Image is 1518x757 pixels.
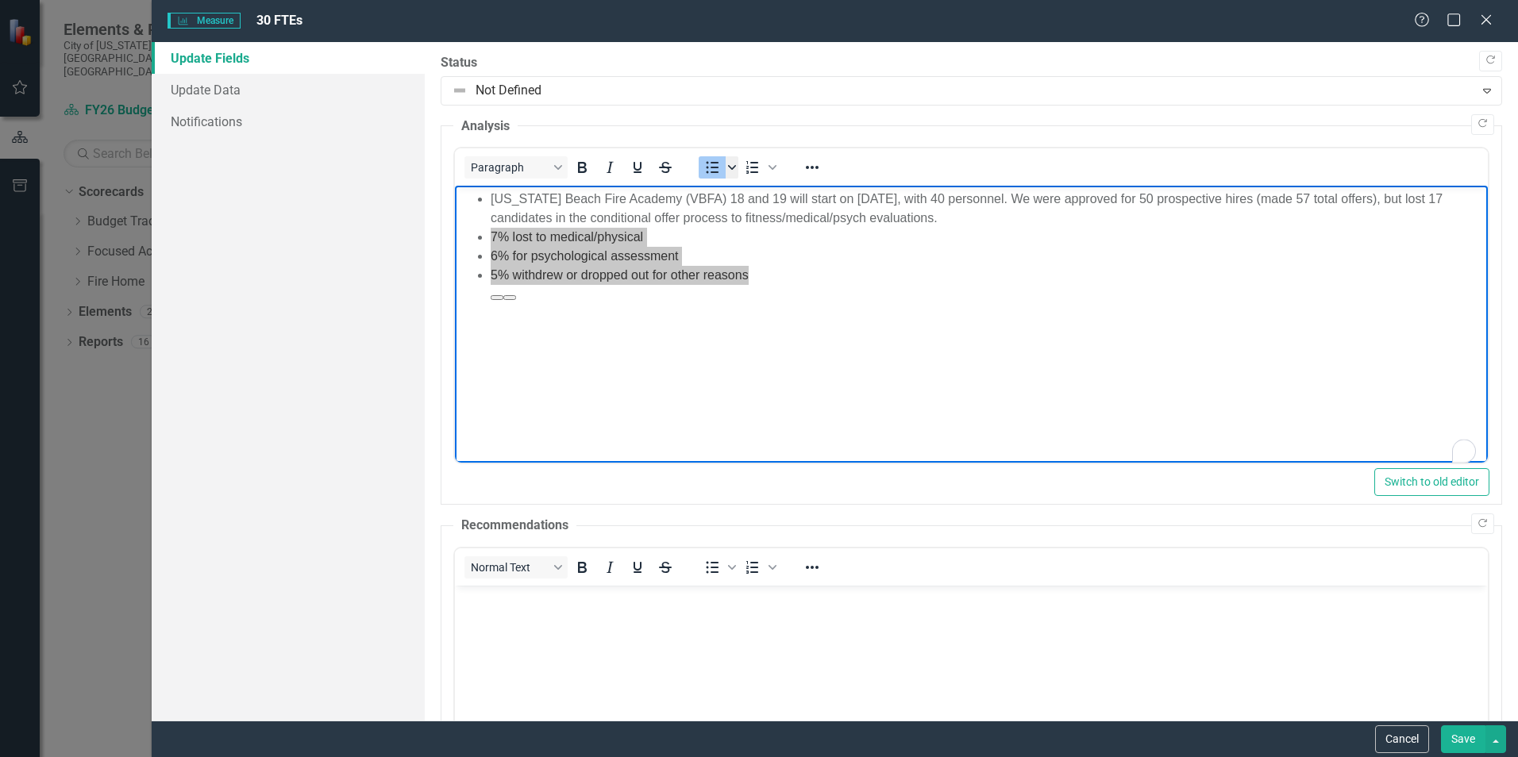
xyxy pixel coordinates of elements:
[471,161,549,174] span: Paragraph
[699,156,738,179] div: Bullet list
[464,556,568,578] button: Block Normal Text
[652,556,679,578] button: Strikethrough
[152,42,425,74] a: Update Fields
[455,186,1488,463] iframe: Rich Text Area
[464,156,568,179] button: Block Paragraph
[168,13,240,29] span: Measure
[1374,468,1489,496] button: Switch to old editor
[453,517,576,535] legend: Recommendations
[739,156,779,179] div: Numbered list
[256,13,302,28] span: 30 FTEs
[441,54,1502,72] label: Status
[568,556,595,578] button: Bold
[568,156,595,179] button: Bold
[152,74,425,106] a: Update Data
[1441,725,1485,753] button: Save
[624,556,651,578] button: Underline
[596,156,623,179] button: Italic
[453,117,518,136] legend: Analysis
[152,106,425,137] a: Notifications
[799,156,826,179] button: Reveal or hide additional toolbar items
[471,561,549,574] span: Normal Text
[799,556,826,578] button: Reveal or hide additional toolbar items
[699,556,738,578] div: Bullet list
[652,156,679,179] button: Strikethrough
[739,556,779,578] div: Numbered list
[624,156,651,179] button: Underline
[596,556,623,578] button: Italic
[1375,725,1429,753] button: Cancel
